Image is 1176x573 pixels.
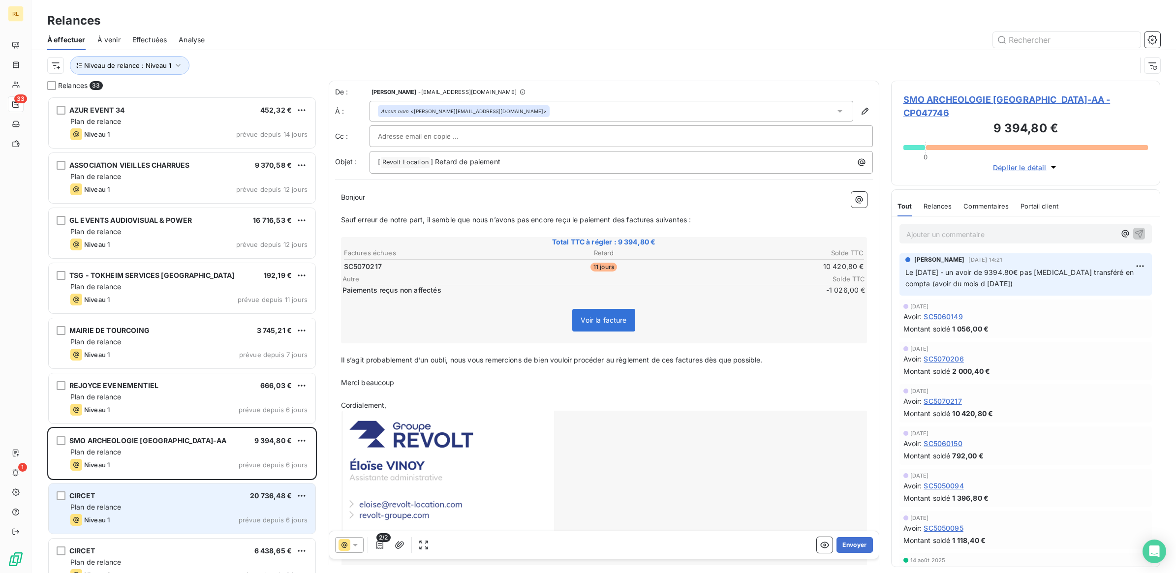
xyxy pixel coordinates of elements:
h3: 9 394,80 € [903,120,1148,139]
span: Plan de relance [70,558,121,566]
span: [DATE] [910,473,929,479]
span: Plan de relance [70,448,121,456]
td: 10 420,80 € [691,261,865,272]
span: MAIRIE DE TOURCOING [69,326,150,334]
span: -1 026,00 € [806,285,866,295]
span: Avoir : [903,396,922,406]
span: Portail client [1021,202,1058,210]
span: Effectuées [132,35,167,45]
span: TSG - TOKHEIM SERVICES [GEOGRAPHIC_DATA] [69,271,234,279]
span: 3 745,21 € [257,326,292,334]
span: [PERSON_NAME] [914,255,965,264]
span: prévue depuis 6 jours [239,461,308,469]
span: SC5070217 [344,262,382,271]
span: Plan de relance [70,503,121,511]
span: Tout [897,202,912,210]
span: [ [378,157,380,166]
label: À : [335,106,370,116]
span: 16 716,53 € [253,216,292,224]
span: Sauf erreur de notre part, il semble que nous n’avons pas encore reçu le paiement des factures su... [341,215,691,224]
span: - [EMAIL_ADDRESS][DOMAIN_NAME] [418,89,516,95]
th: Retard [517,248,690,258]
button: Déplier le détail [990,162,1061,173]
span: Niveau 1 [84,461,110,469]
span: Montant soldé [903,408,951,419]
span: [DATE] [910,303,929,309]
span: 33 [90,81,102,90]
th: Solde TTC [691,248,865,258]
span: 10 420,80 € [952,408,993,419]
span: Plan de relance [70,337,121,346]
span: Niveau 1 [84,516,110,524]
span: Revolt Location [381,157,430,168]
span: REJOYCE EVENEMENTIEL [69,381,158,390]
span: 14 août 2025 [910,557,946,563]
span: SMO ARCHEOLOGIE [GEOGRAPHIC_DATA]-AA [69,436,226,445]
span: 11 jours [590,263,617,271]
em: Aucun nom [381,108,408,115]
span: Avoir : [903,311,922,322]
label: Cc : [335,131,370,141]
span: [PERSON_NAME] [371,89,417,95]
span: Avoir : [903,438,922,449]
span: [DATE] [910,430,929,436]
span: [DATE] 14:21 [968,257,1002,263]
span: SC5070217 [924,396,961,406]
div: <[PERSON_NAME][EMAIL_ADDRESS][DOMAIN_NAME]> [381,108,547,115]
span: Niveau 1 [84,296,110,303]
span: Niveau 1 [84,185,110,193]
span: 9 394,80 € [254,436,292,445]
span: Paiements reçus non affectés [342,285,805,295]
span: GL EVENTS AUDIOVISUAL & POWER [69,216,192,224]
span: Montant soldé [903,366,951,376]
input: Rechercher [993,32,1141,48]
span: 1 056,00 € [952,324,989,334]
span: SMO ARCHEOLOGIE [GEOGRAPHIC_DATA]-AA - CP047746 [903,93,1148,120]
span: De : [335,87,370,97]
span: Solde TTC [806,275,866,283]
span: Plan de relance [70,282,121,291]
span: Il s’agit probablement d’un oubli, nous vous remercions de bien vouloir procéder au règlement de ... [341,356,763,364]
span: Analyse [179,35,205,45]
span: 452,32 € [260,106,292,114]
span: 33 [14,94,27,103]
span: Déplier le détail [993,162,1047,173]
span: 9 370,58 € [255,161,292,169]
span: 6 438,65 € [254,546,292,555]
span: [DATE] [910,515,929,521]
span: [DATE] [910,388,929,394]
span: Niveau 1 [84,241,110,248]
span: prévue depuis 12 jours [236,241,308,248]
span: Le [DATE] - un avoir de 9394.80€ pas [MEDICAL_DATA] transféré en compta (avoir du mois d [DATE]) [905,268,1136,288]
span: AZUR EVENT 34 [69,106,124,114]
span: SC5070206 [924,354,963,364]
span: Cordialement, [341,401,387,409]
span: Avoir : [903,354,922,364]
span: SC5060150 [924,438,962,449]
span: Montant soldé [903,493,951,503]
span: Montant soldé [903,324,951,334]
span: [DATE] [910,346,929,352]
div: RL [8,6,24,22]
span: 666,03 € [260,381,292,390]
span: prévue depuis 6 jours [239,516,308,524]
span: prévue depuis 12 jours [236,185,308,193]
span: À venir [97,35,121,45]
span: 20 736,48 € [250,491,292,500]
span: Plan de relance [70,392,121,401]
span: 1 118,40 € [952,535,986,545]
span: Montant soldé [903,535,951,545]
span: Relances [924,202,952,210]
span: Niveau 1 [84,351,110,359]
span: 792,00 € [952,451,983,461]
span: prévue depuis 6 jours [239,406,308,414]
div: grid [47,96,317,573]
div: Open Intercom Messenger [1143,540,1166,563]
span: prévue depuis 11 jours [238,296,308,303]
span: 192,19 € [264,271,292,279]
span: 2/2 [376,533,390,542]
button: Envoyer [836,537,872,553]
span: Plan de relance [70,172,121,181]
span: CIRCET [69,491,95,500]
span: ASSOCIATION VIEILLES CHARRUES [69,161,189,169]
